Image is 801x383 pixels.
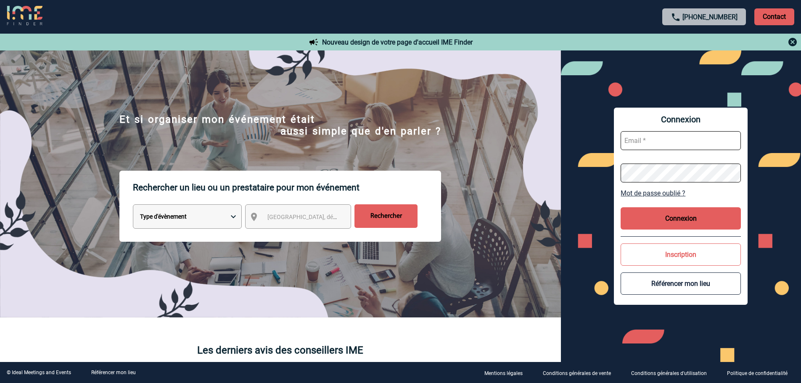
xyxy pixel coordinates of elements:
img: call-24-px.png [671,12,681,22]
p: Rechercher un lieu ou un prestataire pour mon événement [133,171,441,204]
p: Conditions générales de vente [543,370,611,376]
p: Politique de confidentialité [727,370,788,376]
span: Connexion [621,114,741,124]
a: Conditions générales de vente [536,369,624,377]
a: Politique de confidentialité [720,369,801,377]
button: Inscription [621,243,741,266]
button: Référencer mon lieu [621,272,741,295]
input: Rechercher [354,204,418,228]
p: Conditions générales d'utilisation [631,370,707,376]
a: Mot de passe oublié ? [621,189,741,197]
div: © Ideal Meetings and Events [7,370,71,375]
p: Contact [754,8,794,25]
input: Email * [621,131,741,150]
span: [GEOGRAPHIC_DATA], département, région... [267,214,384,220]
a: [PHONE_NUMBER] [682,13,738,21]
button: Connexion [621,207,741,230]
p: Mentions légales [484,370,523,376]
a: Conditions générales d'utilisation [624,369,720,377]
a: Mentions légales [478,369,536,377]
a: Référencer mon lieu [91,370,136,375]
